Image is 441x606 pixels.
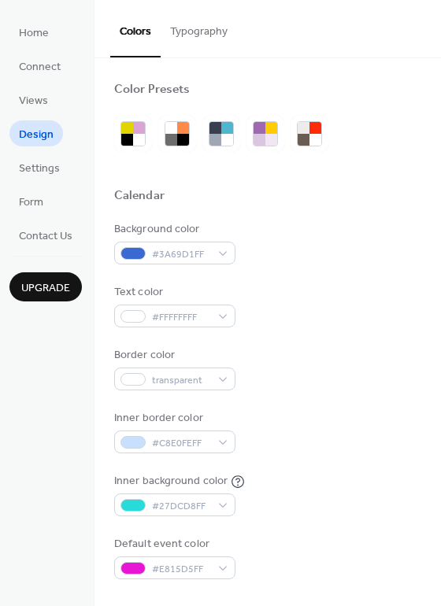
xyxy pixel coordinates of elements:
span: transparent [152,372,210,389]
span: Form [19,194,43,211]
a: Settings [9,154,69,180]
a: Design [9,120,63,146]
a: Form [9,188,53,214]
button: Upgrade [9,272,82,301]
div: Inner border color [114,410,232,427]
a: Connect [9,53,70,79]
span: Connect [19,59,61,76]
div: Border color [114,347,232,364]
span: #3A69D1FF [152,246,210,263]
a: Views [9,87,57,113]
a: Home [9,19,58,45]
div: Calendar [114,188,165,205]
span: #27DCD8FF [152,498,210,515]
div: Color Presets [114,82,190,98]
span: Upgrade [21,280,70,297]
div: Inner background color [114,473,228,490]
div: Text color [114,284,232,301]
span: Design [19,127,54,143]
span: Home [19,25,49,42]
span: #C8E0FEFF [152,435,210,452]
div: Background color [114,221,232,238]
span: Settings [19,161,60,177]
span: #FFFFFFFF [152,309,210,326]
div: Default event color [114,536,232,552]
span: Views [19,93,48,109]
a: Contact Us [9,222,82,248]
span: #E815D5FF [152,561,210,578]
span: Contact Us [19,228,72,245]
